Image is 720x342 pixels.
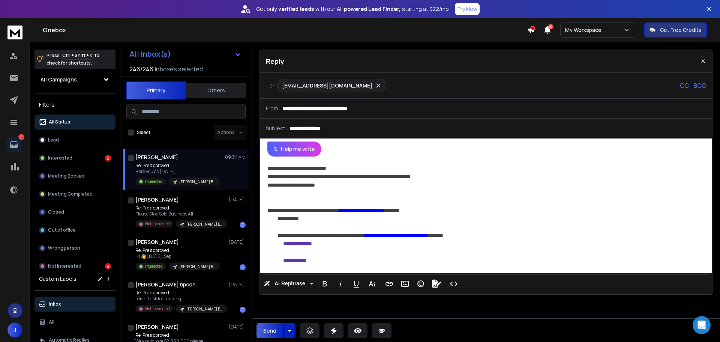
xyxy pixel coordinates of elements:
[429,276,444,291] button: Signature
[447,276,461,291] button: Code View
[34,99,115,110] h3: Filters
[34,169,115,184] button: Meeting Booked
[135,281,196,288] h1: [PERSON_NAME] bpcon
[123,47,247,62] button: All Inbox(s)
[333,276,348,291] button: Italic (Ctrl+I)
[145,179,163,184] p: Interested
[225,154,246,160] p: 09:34 AM
[43,26,527,35] h1: Onebox
[414,276,428,291] button: Emoticons
[398,276,412,291] button: Insert Image (Ctrl+P)
[273,280,307,287] span: AI Rephrase
[137,130,150,136] label: Select
[129,65,153,74] span: 246 / 246
[6,137,21,152] a: 6
[693,81,706,90] p: BCC
[49,119,70,125] p: All Status
[135,238,179,246] h1: [PERSON_NAME]
[693,316,711,334] div: Open Intercom Messenger
[680,81,689,90] p: CC
[266,56,284,66] p: Reply
[145,264,163,269] p: Interested
[7,322,22,337] button: J
[262,276,315,291] button: AI Rephrase
[229,324,246,330] p: [DATE]
[145,306,170,312] p: Not Interested
[49,319,54,325] p: All
[48,209,64,215] p: Closed
[155,65,203,74] h3: Inboxes selected
[186,82,246,99] button: Others
[282,82,372,89] p: [EMAIL_ADDRESS][DOMAIN_NAME]
[126,81,186,99] button: Primary
[39,275,76,283] h3: Custom Labels
[48,173,85,179] p: Meeting Booked
[455,3,480,15] button: Try Now
[34,241,115,256] button: Wrong person
[256,5,449,13] p: Get only with our starting at $22/mo
[229,282,246,288] p: [DATE]
[34,151,115,166] button: Interested2
[240,222,246,228] div: 1
[318,276,332,291] button: Bold (Ctrl+B)
[186,306,222,312] p: [PERSON_NAME] Blast #433
[34,259,115,274] button: Not Interested4
[135,211,225,217] p: Please Stop Sold Business All
[229,239,246,245] p: [DATE]
[34,205,115,220] button: Closed
[34,297,115,312] button: Inbox
[266,125,287,132] p: Subject:
[240,264,246,270] div: 1
[145,221,170,227] p: Not Interested
[48,227,76,233] p: Out of office
[548,24,553,29] span: 50
[278,5,314,13] strong: verified leads
[644,23,707,38] button: Get Free Credits
[266,105,280,112] p: From:
[34,315,115,330] button: All
[365,276,379,291] button: More Text
[179,179,215,185] p: [PERSON_NAME] Blast #433
[135,163,220,169] p: Re: Pre approved
[105,155,111,161] div: 2
[18,134,24,140] p: 6
[349,276,363,291] button: Underline (Ctrl+U)
[40,76,77,83] h1: All Campaigns
[266,82,274,89] p: To:
[34,133,115,148] button: Lead
[105,263,111,269] div: 4
[457,5,477,13] p: Try Now
[135,205,225,211] p: Re: Pre approved
[7,26,22,39] img: logo
[34,115,115,130] button: All Status
[135,323,179,331] h1: [PERSON_NAME]
[135,154,178,161] h1: [PERSON_NAME]
[179,264,215,270] p: [PERSON_NAME] Blast #433
[34,187,115,202] button: Meeting Completed
[256,323,283,338] button: Send
[267,142,321,157] button: Help me write
[48,263,81,269] p: Not Interested
[49,301,61,307] p: Inbox
[135,253,220,259] p: Hi 👋 [DATE], Sep
[129,50,171,58] h1: All Inbox(s)
[48,155,72,161] p: Interested
[186,221,222,227] p: [PERSON_NAME] Blast #433
[135,247,220,253] p: Re: Pre approved
[229,197,246,203] p: [DATE]
[48,137,59,143] p: Lead
[337,5,400,13] strong: AI-powered Lead Finder,
[135,296,225,302] p: I didn’t ask for funding
[382,276,396,291] button: Insert Link (Ctrl+K)
[565,26,604,34] p: My Workspace
[61,51,93,60] span: Ctrl + Shift + k
[135,169,220,175] p: Here you go [DATE],
[135,290,225,296] p: Re: Pre approved
[46,52,99,67] p: Press to check for shortcuts.
[135,196,179,203] h1: [PERSON_NAME]
[135,332,220,338] p: Re: Pre approved
[48,191,93,197] p: Meeting Completed
[660,26,702,34] p: Get Free Credits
